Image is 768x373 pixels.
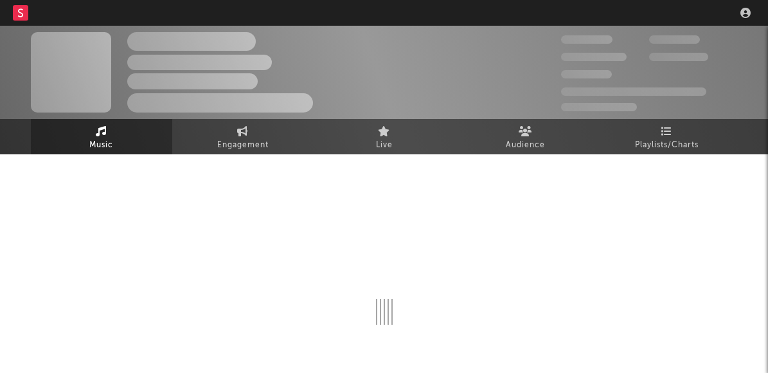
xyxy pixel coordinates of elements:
[635,138,699,153] span: Playlists/Charts
[376,138,393,153] span: Live
[649,35,700,44] span: 100 000
[89,138,113,153] span: Music
[506,138,545,153] span: Audience
[596,119,738,154] a: Playlists/Charts
[561,103,637,111] span: Jump Score: 85.0
[31,119,172,154] a: Music
[314,119,455,154] a: Live
[455,119,596,154] a: Audience
[561,70,612,78] span: 100 000
[561,87,706,96] span: 50 000 000 Monthly Listeners
[172,119,314,154] a: Engagement
[561,53,627,61] span: 50 000 000
[561,35,612,44] span: 300 000
[217,138,269,153] span: Engagement
[649,53,708,61] span: 1 000 000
